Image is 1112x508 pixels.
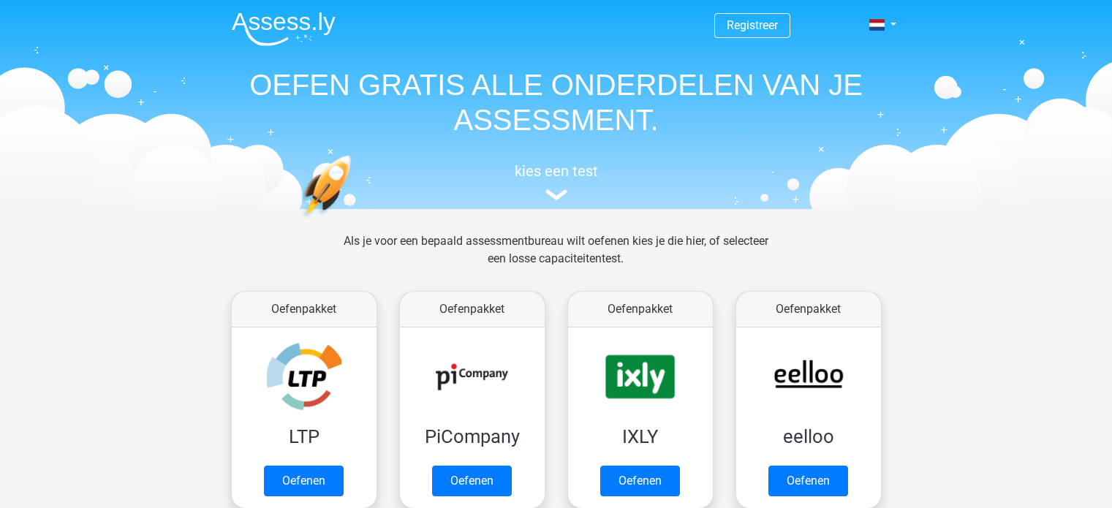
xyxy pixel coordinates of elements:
a: Registreer [727,18,778,32]
a: Oefenen [264,466,344,496]
img: Assessly [232,12,336,46]
div: Als je voor een bepaald assessmentbureau wilt oefenen kies je die hier, of selecteer een losse ca... [332,232,780,285]
img: oefenen [300,155,408,287]
img: assessment [545,189,567,200]
a: Oefenen [768,466,848,496]
h5: kies een test [220,162,893,180]
a: Oefenen [600,466,680,496]
a: kies een test [220,162,893,201]
a: Oefenen [432,466,512,496]
h1: OEFEN GRATIS ALLE ONDERDELEN VAN JE ASSESSMENT. [220,67,893,137]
